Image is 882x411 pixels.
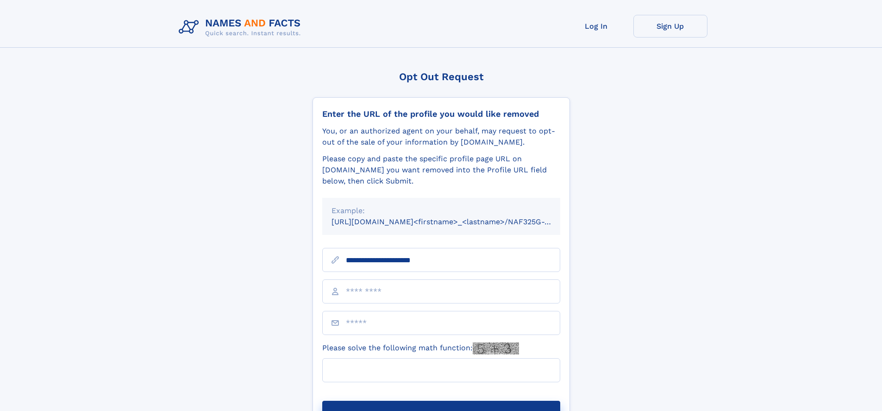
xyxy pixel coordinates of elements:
div: Example: [332,205,551,216]
label: Please solve the following math function: [322,342,519,354]
div: You, or an authorized agent on your behalf, may request to opt-out of the sale of your informatio... [322,126,560,148]
a: Sign Up [633,15,707,38]
a: Log In [559,15,633,38]
small: [URL][DOMAIN_NAME]<firstname>_<lastname>/NAF325G-xxxxxxxx [332,217,578,226]
img: Logo Names and Facts [175,15,308,40]
div: Opt Out Request [313,71,570,82]
div: Please copy and paste the specific profile page URL on [DOMAIN_NAME] you want removed into the Pr... [322,153,560,187]
div: Enter the URL of the profile you would like removed [322,109,560,119]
